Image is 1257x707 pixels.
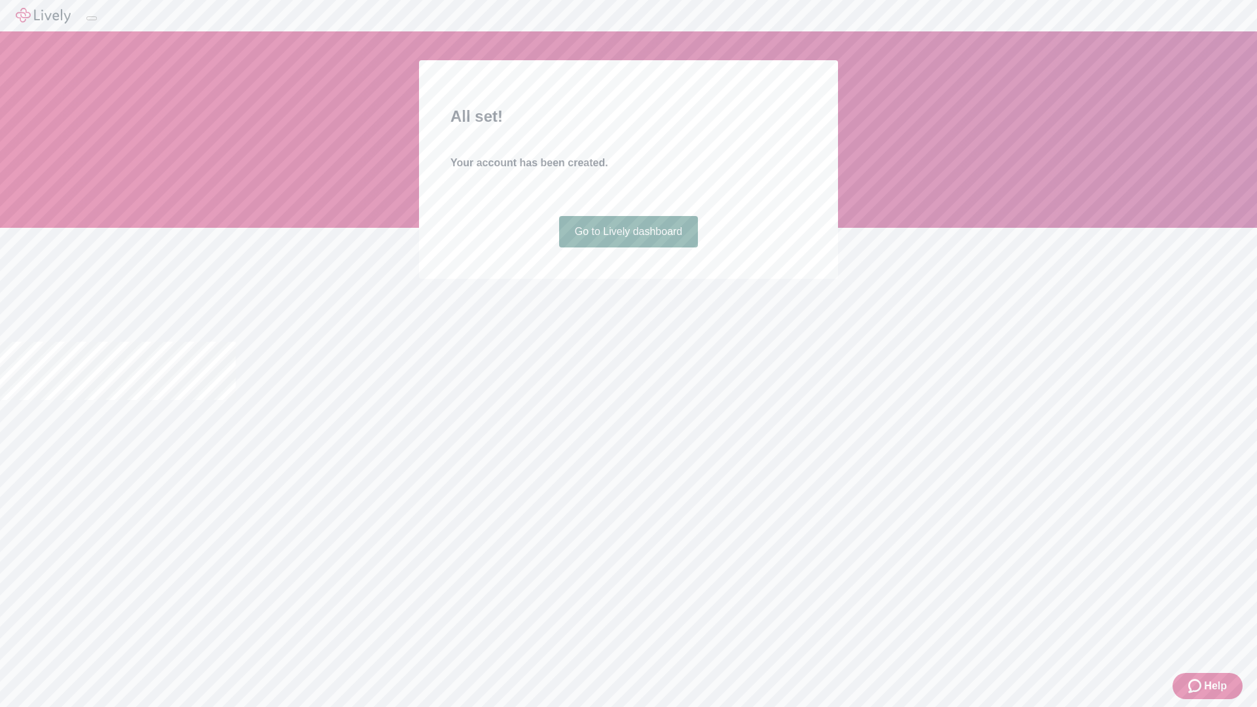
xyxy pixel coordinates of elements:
[559,216,699,247] a: Go to Lively dashboard
[1188,678,1204,694] svg: Zendesk support icon
[450,155,807,171] h4: Your account has been created.
[86,16,97,20] button: Log out
[1173,673,1243,699] button: Zendesk support iconHelp
[450,105,807,128] h2: All set!
[16,8,71,24] img: Lively
[1204,678,1227,694] span: Help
